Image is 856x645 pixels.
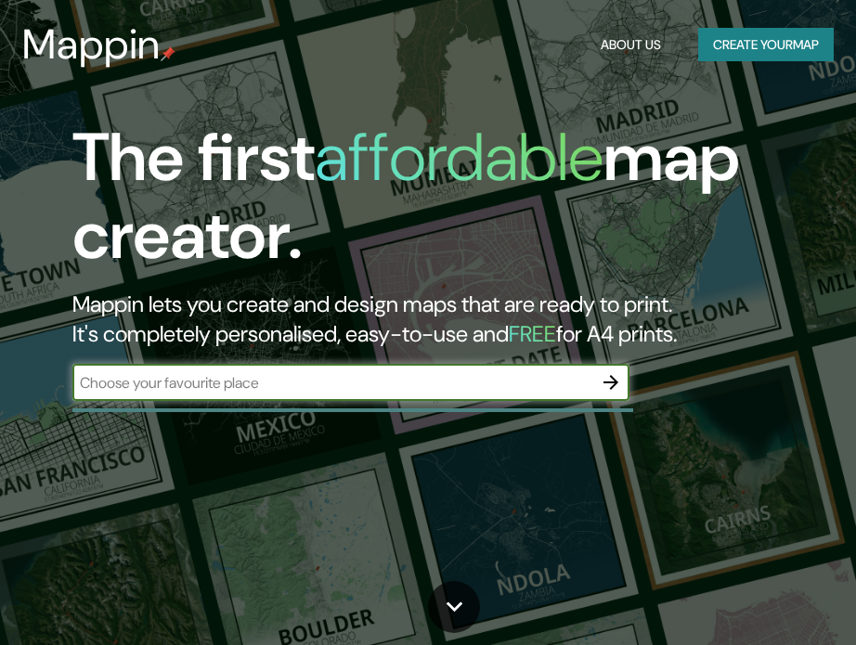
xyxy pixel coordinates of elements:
[161,46,175,61] img: mappin-pin
[72,119,758,290] h1: The first map creator.
[315,114,603,200] h1: affordable
[593,28,668,62] button: About Us
[72,372,592,393] input: Choose your favourite place
[698,28,834,62] button: Create yourmap
[22,20,161,69] h3: Mappin
[509,319,556,348] h5: FREE
[72,290,758,349] h2: Mappin lets you create and design maps that are ready to print. It's completely personalised, eas...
